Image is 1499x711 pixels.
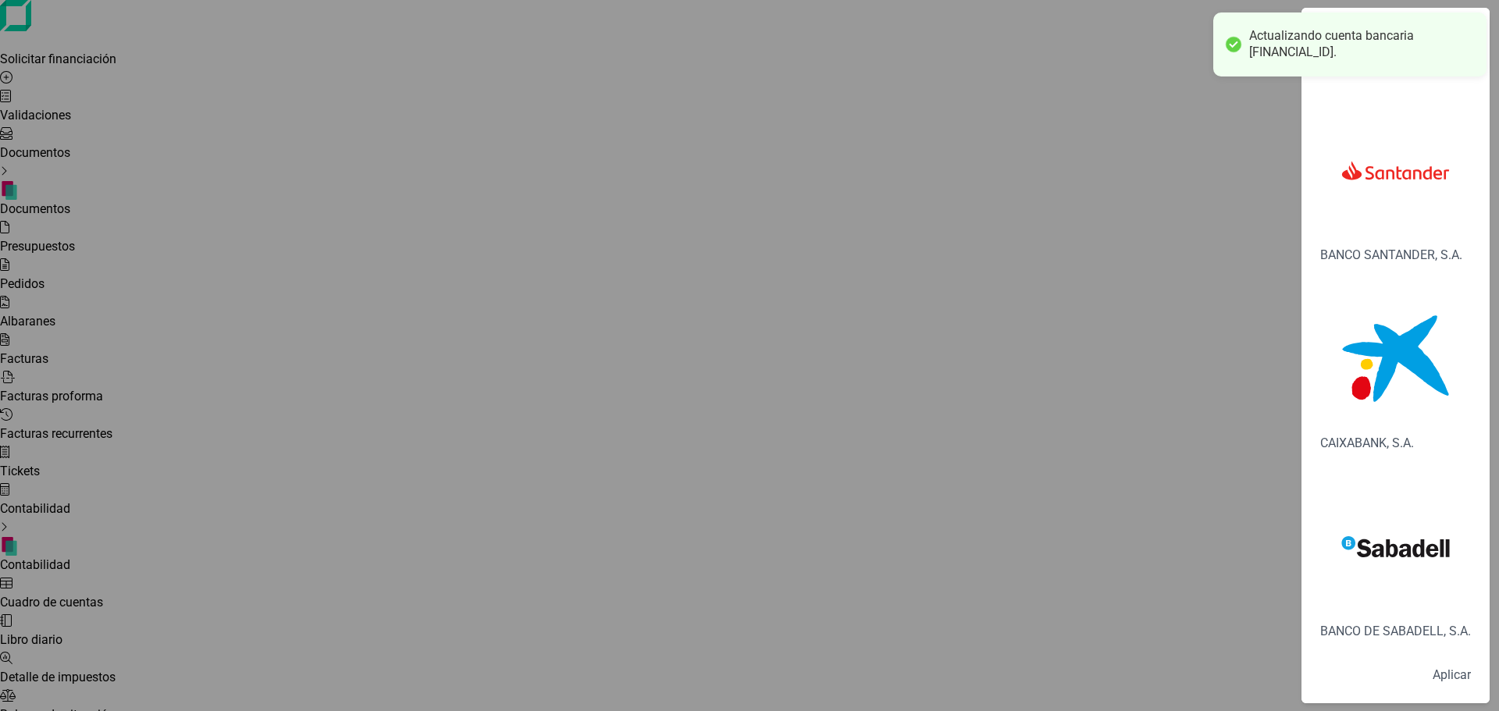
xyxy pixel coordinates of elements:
[1320,95,1471,246] img: BANCO SANTANDER, S.A.
[1320,283,1471,434] img: CAIXABANK, S.A.
[1320,471,1471,622] img: BANCO DE SABADELL, S.A.
[1320,624,1471,638] label: BANCO DE SABADELL, S.A.
[1433,666,1471,684] button: Aplicar
[1320,247,1462,262] label: BANCO SANTANDER, S.A.
[1249,28,1475,61] div: Actualizando cuenta bancaria [FINANCIAL_ID].
[1320,435,1414,450] label: CAIXABANK, S.A.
